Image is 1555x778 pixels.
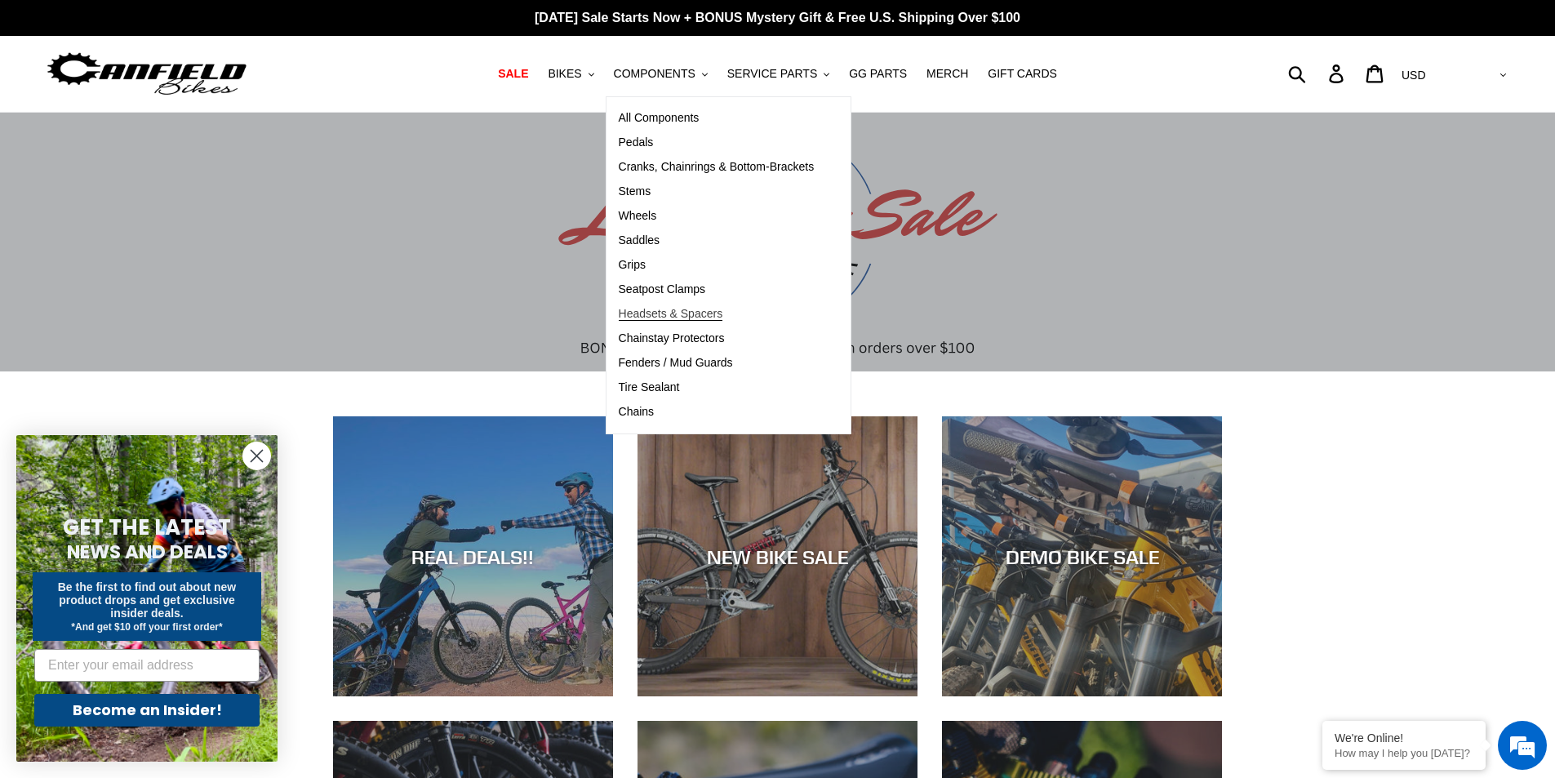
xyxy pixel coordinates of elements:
button: BIKES [540,63,602,85]
a: Tire Sealant [606,376,827,400]
a: MERCH [918,63,976,85]
span: Stems [619,184,651,198]
input: Enter your email address [34,649,260,682]
a: NEW BIKE SALE [638,416,917,696]
span: Chainstay Protectors [619,331,725,345]
span: GG PARTS [849,67,907,81]
a: Stems [606,180,827,204]
div: We're Online! [1335,731,1473,745]
img: Canfield Bikes [45,48,249,100]
a: Chains [606,400,827,425]
span: BIKES [548,67,581,81]
a: Chainstay Protectors [606,327,827,351]
a: GG PARTS [841,63,915,85]
a: GIFT CARDS [980,63,1065,85]
a: DEMO BIKE SALE [942,416,1222,696]
span: SERVICE PARTS [727,67,817,81]
input: Search [1297,56,1339,91]
a: Grips [606,253,827,278]
button: SERVICE PARTS [719,63,837,85]
span: MERCH [926,67,968,81]
a: Headsets & Spacers [606,302,827,327]
span: Seatpost Clamps [619,282,706,296]
span: Chains [619,405,655,419]
p: How may I help you today? [1335,747,1473,759]
span: SALE [498,67,528,81]
a: All Components [606,106,827,131]
div: REAL DEALS!! [333,545,613,568]
a: Cranks, Chainrings & Bottom-Brackets [606,155,827,180]
span: GET THE LATEST [63,513,231,542]
a: Fenders / Mud Guards [606,351,827,376]
div: DEMO BIKE SALE [942,545,1222,568]
button: Become an Insider! [34,694,260,727]
button: Close dialog [242,442,271,470]
a: Seatpost Clamps [606,278,827,302]
span: Saddles [619,233,660,247]
a: SALE [490,63,536,85]
span: Cranks, Chainrings & Bottom-Brackets [619,160,815,174]
a: Saddles [606,229,827,253]
span: Tire Sealant [619,380,680,394]
span: NEWS AND DEALS [67,539,228,565]
a: Pedals [606,131,827,155]
span: Grips [619,258,646,272]
span: Fenders / Mud Guards [619,356,733,370]
span: GIFT CARDS [988,67,1057,81]
a: Wheels [606,204,827,229]
span: Pedals [619,136,654,149]
span: Headsets & Spacers [619,307,723,321]
span: Be the first to find out about new product drops and get exclusive insider deals. [58,580,237,620]
span: All Components [619,111,700,125]
a: REAL DEALS!! [333,416,613,696]
span: Wheels [619,209,657,223]
span: *And get $10 off your first order* [71,621,222,633]
button: COMPONENTS [606,63,716,85]
div: NEW BIKE SALE [638,545,917,568]
span: COMPONENTS [614,67,695,81]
